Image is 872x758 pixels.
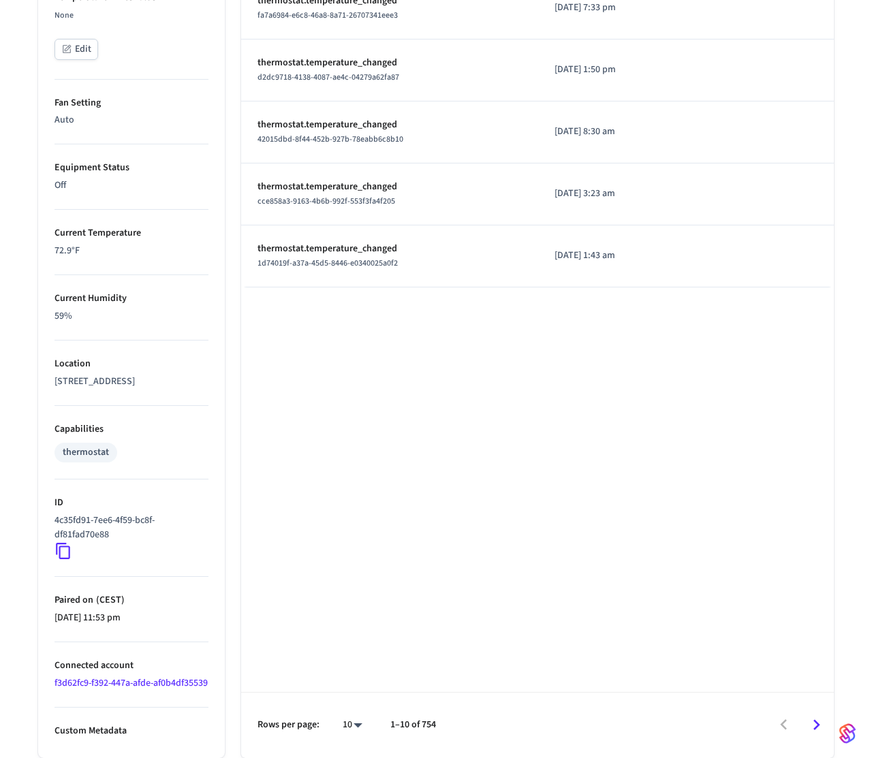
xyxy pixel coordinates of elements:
p: ID [54,496,208,510]
button: Edit [54,39,98,60]
div: 10 [336,715,369,735]
p: Fan Setting [54,96,208,110]
p: Connected account [54,659,208,673]
p: Location [54,357,208,371]
p: [DATE] 8:30 am [555,125,686,139]
p: Auto [54,113,208,127]
p: Capabilities [54,422,208,437]
p: thermostat.temperature_changed [258,180,522,194]
span: None [54,10,74,21]
p: 4c35fd91-7ee6-4f59-bc8f-df81fad70e88 [54,514,203,542]
span: cce858a3-9163-4b6b-992f-553f3fa4f205 [258,195,395,207]
img: SeamLogoGradient.69752ec5.svg [839,723,856,744]
p: [DATE] 3:23 am [555,187,686,201]
p: Current Temperature [54,226,208,240]
span: 1d74019f-a37a-45d5-8446-e0340025a0f2 [258,257,398,269]
p: 1–10 of 754 [390,718,436,732]
p: 72.9 °F [54,244,208,258]
p: Current Humidity [54,291,208,306]
p: thermostat.temperature_changed [258,56,522,70]
p: Equipment Status [54,161,208,175]
p: Off [54,178,208,193]
div: thermostat [63,445,109,460]
p: 59% [54,309,208,323]
span: ( CEST ) [93,593,125,607]
p: thermostat.temperature_changed [258,242,522,256]
a: f3d62fc9-f392-447a-afde-af0b4df35539 [54,676,208,690]
p: thermostat.temperature_changed [258,118,522,132]
span: 42015dbd-8f44-452b-927b-78eabb6c8b10 [258,133,403,145]
p: [STREET_ADDRESS] [54,375,208,389]
p: [DATE] 11:53 pm [54,611,208,625]
p: [DATE] 1:50 pm [555,63,686,77]
p: [DATE] 1:43 am [555,249,686,263]
p: Rows per page: [258,718,320,732]
p: Custom Metadata [54,724,208,738]
button: Go to next page [800,709,832,741]
span: fa7a6984-e6c8-46a8-8a71-26707341eee3 [258,10,398,21]
p: Paired on [54,593,208,607]
p: [DATE] 7:33 pm [555,1,686,15]
span: d2dc9718-4138-4087-ae4c-04279a62fa87 [258,72,399,83]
